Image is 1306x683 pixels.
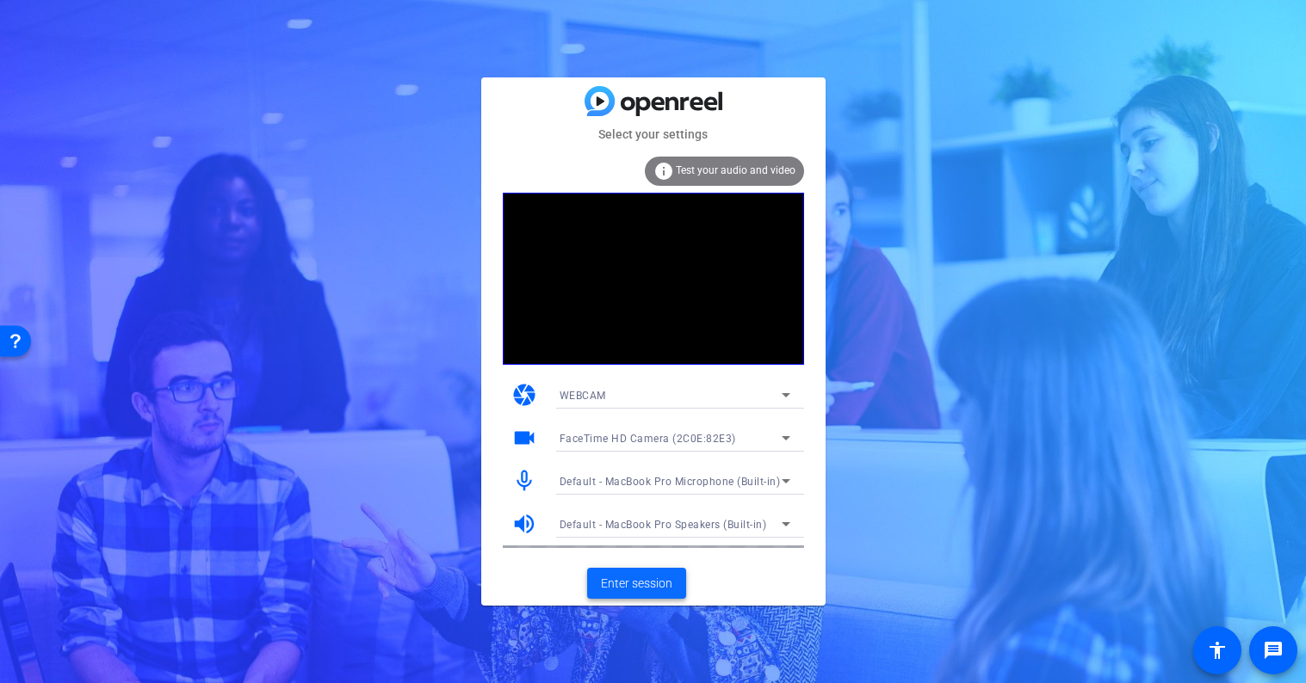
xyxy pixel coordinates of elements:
[1207,640,1228,661] mat-icon: accessibility
[511,468,537,494] mat-icon: mic_none
[560,433,736,445] span: FaceTime HD Camera (2C0E:82E3)
[676,164,795,176] span: Test your audio and video
[560,390,606,402] span: WEBCAM
[587,568,686,599] button: Enter session
[653,161,674,182] mat-icon: info
[560,476,781,488] span: Default - MacBook Pro Microphone (Built-in)
[560,519,767,531] span: Default - MacBook Pro Speakers (Built-in)
[511,511,537,537] mat-icon: volume_up
[481,125,826,144] mat-card-subtitle: Select your settings
[601,575,672,593] span: Enter session
[585,86,722,116] img: blue-gradient.svg
[1263,640,1284,661] mat-icon: message
[511,425,537,451] mat-icon: videocam
[511,382,537,408] mat-icon: camera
